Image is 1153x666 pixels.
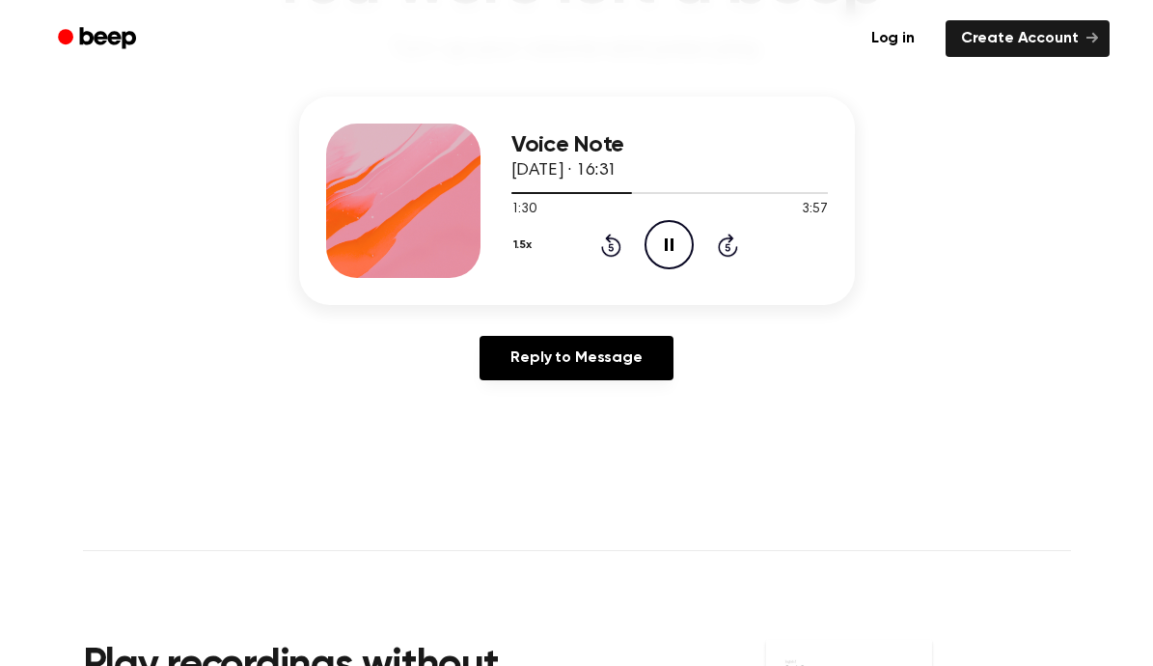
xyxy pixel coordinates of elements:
h3: Voice Note [511,132,828,158]
a: Create Account [946,20,1110,57]
span: 3:57 [802,200,827,220]
span: [DATE] · 16:31 [511,162,618,180]
a: Reply to Message [480,336,673,380]
a: Beep [44,20,153,58]
button: 1.5x [511,229,539,262]
span: 1:30 [511,200,536,220]
a: Log in [852,16,934,61]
